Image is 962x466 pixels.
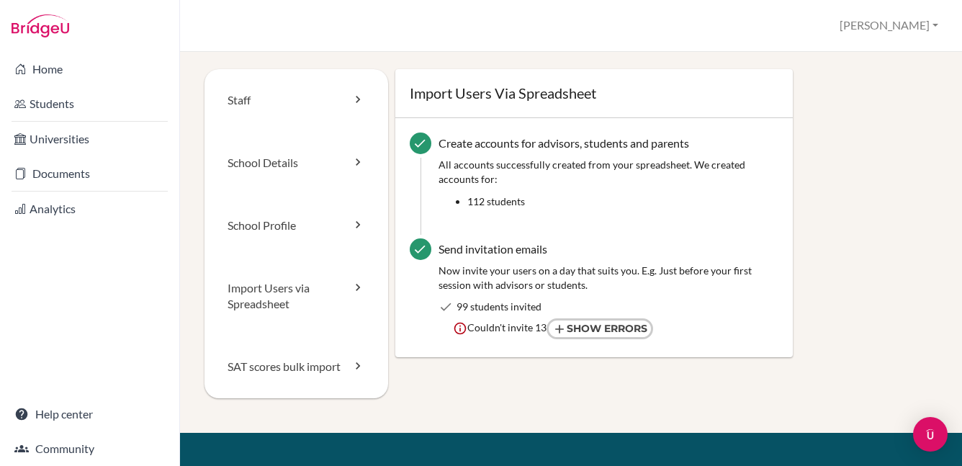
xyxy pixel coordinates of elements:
[204,257,388,336] a: Import Users via Spreadsheet
[204,69,388,132] a: Staff
[410,84,779,103] h1: Import Users Via Spreadsheet
[439,314,779,343] div: Couldn't invite 13
[439,238,779,256] div: Send invitation emails
[3,125,176,153] a: Universities
[3,434,176,463] a: Community
[439,133,779,217] div: Create accounts for advisors, students and parents
[439,158,779,187] p: All accounts successfully created from your spreadsheet. We created accounts for:
[3,159,176,188] a: Documents
[3,55,176,84] a: Home
[204,336,388,398] a: SAT scores bulk import
[547,318,653,339] a: Show errors
[439,264,779,292] div: Now invite your users on a day that suits you. E.g. Just before your first session with advisors ...
[913,417,948,452] div: Open Intercom Messenger
[3,89,176,118] a: Students
[833,12,945,39] button: [PERSON_NAME]
[204,194,388,257] a: School Profile
[3,194,176,223] a: Analytics
[12,14,69,37] img: Bridge-U
[457,300,779,314] div: 99 students invited
[3,400,176,429] a: Help center
[204,132,388,194] a: School Details
[467,194,779,209] li: 112 students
